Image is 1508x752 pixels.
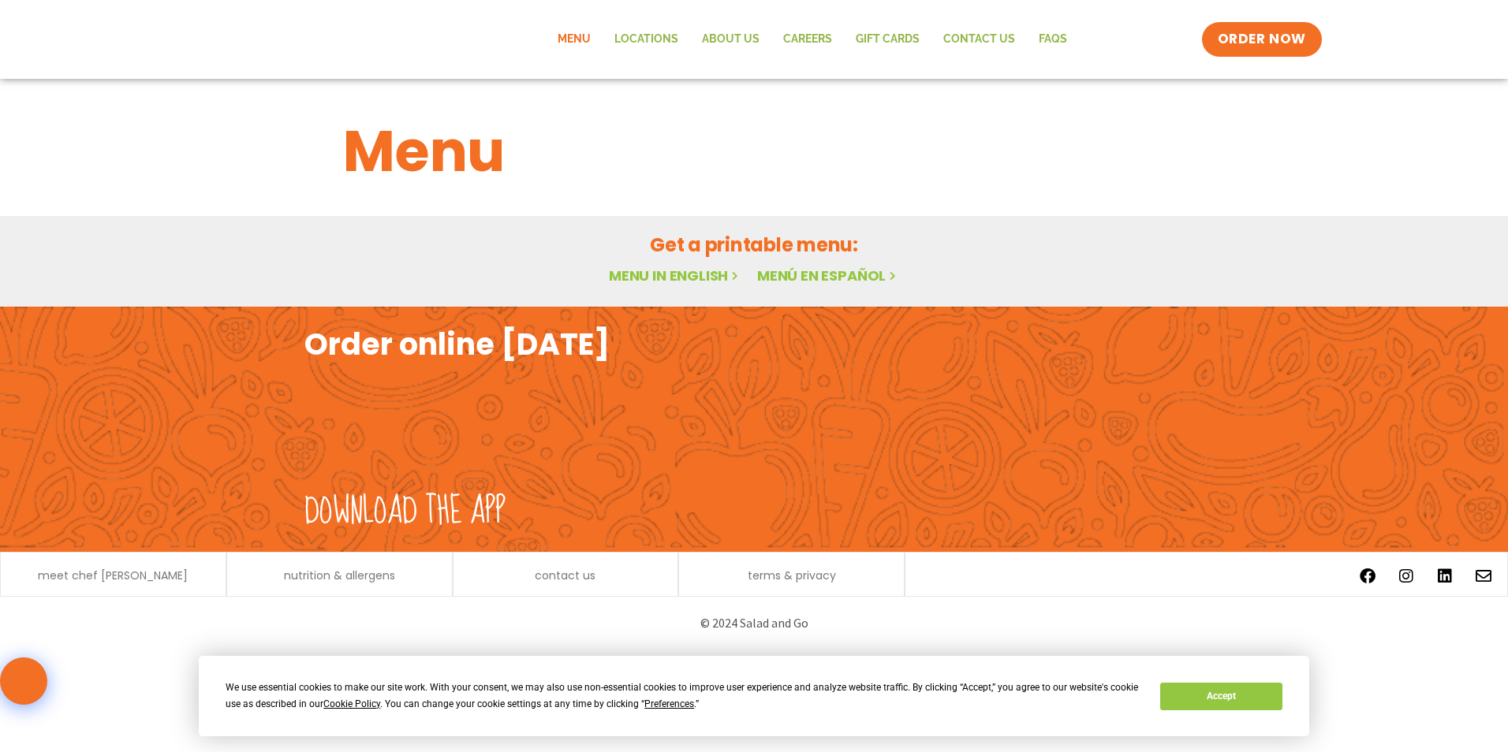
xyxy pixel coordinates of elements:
img: new-SAG-logo-768×292 [186,8,423,71]
a: meet chef [PERSON_NAME] [38,570,188,581]
h2: Order online [DATE] [304,325,610,363]
a: ORDER NOW [1202,22,1322,57]
nav: Menu [546,21,1079,58]
h2: Get a printable menu: [343,231,1165,259]
a: nutrition & allergens [284,570,395,581]
a: Menu in English [609,266,741,285]
a: GIFT CARDS [844,21,931,58]
a: Menú en español [757,266,899,285]
a: Contact Us [931,21,1027,58]
a: terms & privacy [748,570,836,581]
img: fork [304,363,541,482]
span: ORDER NOW [1218,30,1306,49]
div: Cookie Consent Prompt [199,656,1309,736]
span: Preferences [644,698,694,709]
h1: Menu [343,109,1165,194]
button: Accept [1160,683,1282,710]
p: © 2024 Salad and Go [312,612,1196,634]
a: contact us [535,570,595,581]
a: Careers [771,21,844,58]
span: Cookie Policy [323,698,380,709]
a: About Us [690,21,771,58]
h2: Download the app [304,490,506,534]
a: Locations [603,21,690,58]
img: appstore [758,370,972,489]
div: We use essential cookies to make our site work. With your consent, we may also use non-essential ... [226,679,1141,713]
img: wpChatIcon [2,659,46,703]
img: google_play [989,370,1204,489]
a: Menu [546,21,603,58]
a: FAQs [1027,21,1079,58]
